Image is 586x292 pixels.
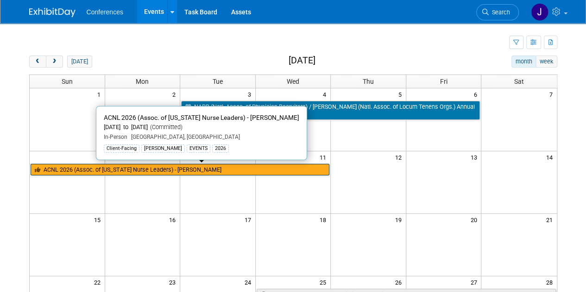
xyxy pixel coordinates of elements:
span: 7 [548,88,557,100]
span: 2 [171,88,180,100]
span: 13 [469,151,481,163]
span: Conferences [87,8,123,16]
span: 25 [319,276,330,288]
button: [DATE] [67,56,92,68]
span: 4 [322,88,330,100]
button: month [511,56,536,68]
span: 12 [394,151,406,163]
button: week [536,56,557,68]
span: 11 [319,151,330,163]
div: 2026 [212,144,229,153]
button: next [46,56,63,68]
button: prev [29,56,46,68]
span: 14 [545,151,557,163]
span: 21 [545,214,557,225]
span: 19 [394,214,406,225]
span: 3 [247,88,255,100]
span: 15 [93,214,105,225]
div: [DATE] to [DATE] [104,124,299,131]
a: Search [476,4,519,20]
div: Client-Facing [104,144,139,153]
span: (Committed) [148,124,183,130]
span: 1 [96,88,105,100]
h2: [DATE] [288,56,315,66]
div: [PERSON_NAME] [141,144,185,153]
span: Sun [62,78,73,85]
span: [GEOGRAPHIC_DATA], [GEOGRAPHIC_DATA] [127,134,240,140]
a: ACNL 2026 (Assoc. of [US_STATE] Nurse Leaders) - [PERSON_NAME] [31,164,330,176]
span: 6 [473,88,481,100]
span: Wed [287,78,299,85]
span: 27 [469,276,481,288]
img: ExhibitDay [29,8,76,17]
span: Sat [514,78,524,85]
img: Jenny Clavero [531,3,548,21]
span: Tue [213,78,223,85]
span: 23 [168,276,180,288]
div: EVENTS [187,144,210,153]
span: ACNL 2026 (Assoc. of [US_STATE] Nurse Leaders) - [PERSON_NAME] [104,114,299,121]
span: Thu [363,78,374,85]
span: 24 [244,276,255,288]
span: In-Person [104,134,127,140]
span: 20 [469,214,481,225]
span: Fri [440,78,447,85]
span: 16 [168,214,180,225]
span: 26 [394,276,406,288]
span: Mon [136,78,149,85]
span: 22 [93,276,105,288]
span: 5 [397,88,406,100]
a: NAPR (Natl. Assoc. of Physician Recruiters) / [PERSON_NAME] (Natl. Assoc. of Locum Tenens Orgs.) ... [181,101,480,120]
span: Search [489,9,510,16]
span: 18 [319,214,330,225]
span: 17 [244,214,255,225]
span: 28 [545,276,557,288]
